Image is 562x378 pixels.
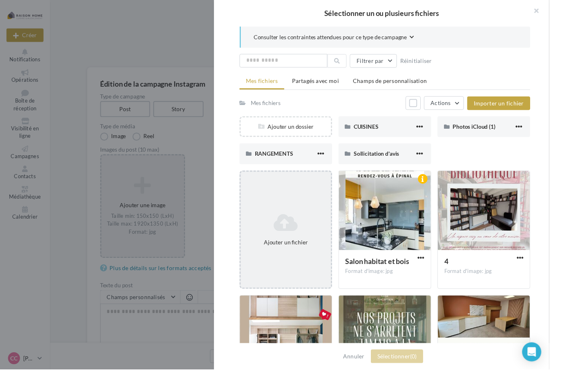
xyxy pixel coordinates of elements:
[361,79,437,86] span: Champs de personnalisation
[379,358,433,371] button: Sélectionner(0)
[362,154,408,161] span: Sollicitation d'avis
[252,79,284,86] span: Mes fichiers
[463,126,507,133] span: Photos iCloud (1)
[455,274,535,282] div: Format d'image: jpg
[441,102,461,109] span: Actions
[246,125,339,134] div: Ajouter un dossier
[256,101,287,110] div: Mes fichiers
[353,263,419,272] span: Salon habitat et bois
[434,98,475,112] button: Actions
[534,350,554,370] div: Open Intercom Messenger
[348,360,376,369] button: Annuler
[419,361,426,368] span: (0)
[484,102,536,109] span: Importer un fichier
[353,274,434,282] div: Format d'image: jpg
[232,10,549,17] h2: Sélectionner un ou plusieurs fichiers
[250,244,335,252] div: Ajouter un fichier
[261,154,300,161] span: RANGEMENTS
[358,55,406,69] button: Filtrer par
[455,263,459,272] span: 4
[299,79,347,86] span: Partagés avec moi
[406,57,445,67] button: Réinitialiser
[259,34,416,42] span: Consulter les contraintes attendues pour ce type de campagne
[362,126,387,133] span: CUISINES
[259,34,424,44] button: Consulter les contraintes attendues pour ce type de campagne
[478,98,542,112] button: Importer un fichier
